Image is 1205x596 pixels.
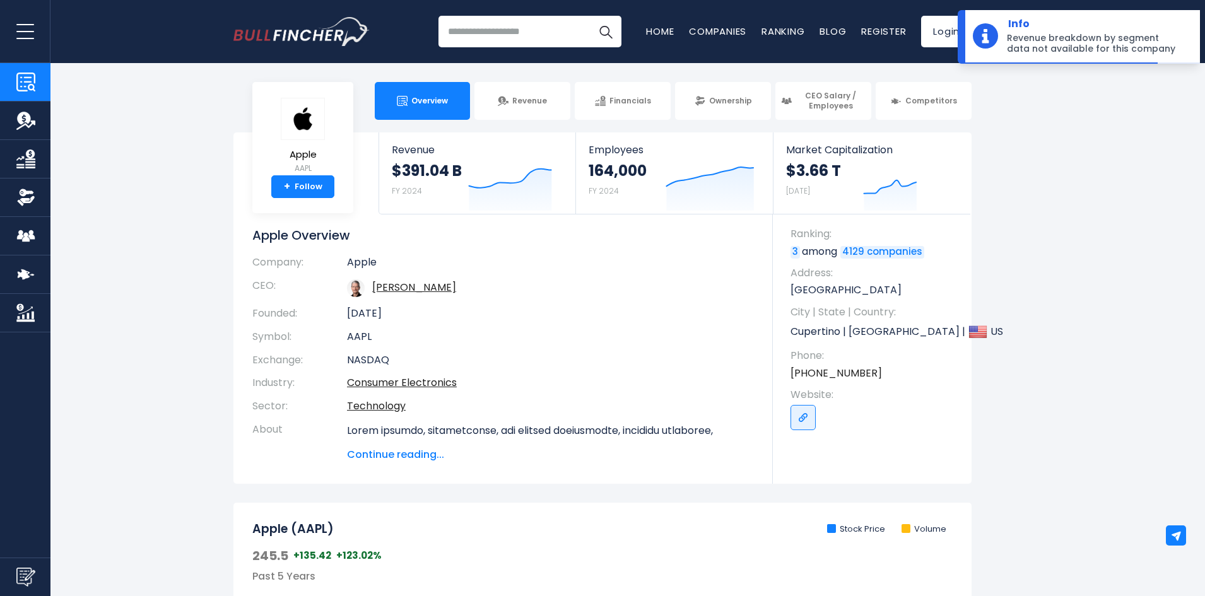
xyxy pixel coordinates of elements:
p: [GEOGRAPHIC_DATA] [791,283,959,297]
span: Revenue [512,96,547,106]
th: Industry: [252,371,347,395]
strong: + [284,181,290,192]
span: Ranking: [791,227,959,241]
span: Overview [411,96,448,106]
span: Phone: [791,349,959,363]
a: CEO Salary / Employees [775,82,871,120]
span: Continue reading... [347,447,754,462]
td: [DATE] [347,302,754,325]
th: Company: [252,256,347,274]
span: City | State | Country: [791,305,959,319]
th: Symbol: [252,325,347,349]
a: Revenue [474,82,570,120]
span: +123.02% [336,549,382,562]
a: Overview [375,82,471,120]
li: Stock Price [827,524,885,535]
span: Financials [609,96,651,106]
strong: Info [1008,18,1182,30]
strong: $391.04 B [392,161,462,180]
img: tim-cook.jpg [347,279,365,297]
li: Volume [902,524,946,535]
small: FY 2024 [392,185,422,196]
a: Competitors [876,82,972,120]
a: Employees 164,000 FY 2024 [576,132,772,214]
span: Ownership [709,96,752,106]
a: Revenue $391.04 B FY 2024 [379,132,575,214]
a: Blog [820,25,846,38]
th: Founded: [252,302,347,325]
a: Consumer Electronics [347,375,457,390]
h1: Apple Overview [252,227,754,243]
h2: Apple (AAPL) [252,522,334,537]
strong: 164,000 [589,161,647,180]
a: Ranking [761,25,804,38]
span: Employees [589,144,760,156]
button: Search [590,16,621,47]
a: 3 [791,246,800,259]
span: Revenue [392,144,563,156]
span: Website: [791,388,959,402]
a: Ownership [675,82,771,120]
a: Go to homepage [233,17,369,46]
small: FY 2024 [589,185,619,196]
td: NASDAQ [347,349,754,372]
span: Market Capitalization [786,144,958,156]
span: Competitors [905,96,957,106]
span: Address: [791,266,959,280]
span: 245.5 [252,547,288,564]
th: About [252,418,347,462]
strong: $3.66 T [786,161,841,180]
span: Revenue breakdown by segment data not available for this company [1007,33,1184,55]
a: Go to link [791,405,816,430]
a: 4129 companies [840,246,924,259]
span: CEO Salary / Employees [796,91,866,110]
a: Financials [575,82,671,120]
span: +135.42 [293,549,331,562]
a: ceo [372,280,456,295]
td: AAPL [347,325,754,349]
small: AAPL [281,163,325,174]
small: [DATE] [786,185,810,196]
p: Cupertino | [GEOGRAPHIC_DATA] | US [791,322,959,341]
a: Technology [347,399,406,413]
a: Companies [689,25,746,38]
a: +Follow [271,175,334,198]
a: [PHONE_NUMBER] [791,366,882,380]
p: among [791,245,959,259]
a: Home [646,25,674,38]
th: CEO: [252,274,347,302]
span: Apple [281,149,325,160]
a: Login [921,16,972,47]
th: Exchange: [252,349,347,372]
img: Bullfincher logo [233,17,370,46]
a: Apple AAPL [280,97,326,176]
img: Ownership [16,188,35,207]
span: Past 5 Years [252,569,315,583]
a: Register [861,25,906,38]
a: Market Capitalization $3.66 T [DATE] [773,132,970,214]
th: Sector: [252,395,347,418]
td: Apple [347,256,754,274]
